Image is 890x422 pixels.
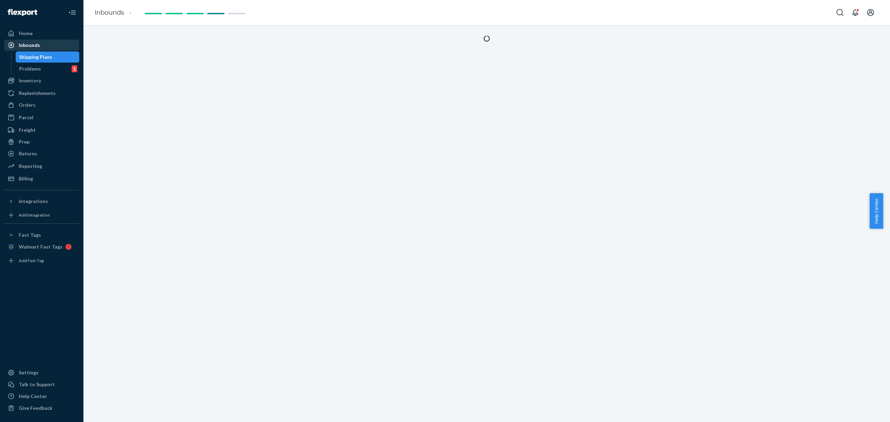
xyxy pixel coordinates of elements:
div: Integrations [19,198,48,205]
a: Parcel [4,112,79,123]
div: Help Center [19,393,47,400]
a: Problems1 [16,63,80,74]
a: Add Fast Tag [4,255,79,266]
a: Prep [4,136,79,147]
button: Integrations [4,196,79,207]
div: Fast Tags [19,232,41,238]
div: Give Feedback [19,405,52,412]
div: Inventory [19,77,41,84]
ol: breadcrumbs [89,2,143,23]
div: Billing [19,175,33,182]
div: Home [19,30,33,37]
a: Reporting [4,161,79,172]
a: Returns [4,148,79,159]
a: Help Center [4,391,79,402]
div: Parcel [19,114,33,121]
div: Freight [19,127,36,133]
button: Open Search Box [833,6,847,19]
a: Inventory [4,75,79,86]
button: Close Navigation [65,6,79,19]
a: Shipping Plans [16,51,80,63]
div: Reporting [19,163,42,170]
div: Prep [19,138,30,145]
button: Fast Tags [4,229,79,241]
a: Inbounds [4,40,79,51]
div: Walmart Fast Tags [19,243,63,250]
a: Billing [4,173,79,184]
a: Freight [4,124,79,136]
div: Shipping Plans [19,54,52,60]
button: Open notifications [848,6,862,19]
div: Add Fast Tag [19,258,44,263]
div: Settings [19,369,39,376]
div: Inbounds [19,42,40,49]
a: Walmart Fast Tags [4,241,79,252]
a: Home [4,28,79,39]
div: Problems [19,65,41,72]
div: Returns [19,150,37,157]
div: Replenishments [19,90,56,97]
a: Settings [4,367,79,378]
div: Talk to Support [19,381,55,388]
a: Replenishments [4,88,79,99]
div: Add Integration [19,212,50,218]
a: Add Integration [4,210,79,221]
a: Inbounds [95,9,124,16]
img: Flexport logo [8,9,37,16]
button: Give Feedback [4,403,79,414]
div: 1 [72,65,77,72]
button: Help Center [869,193,883,229]
a: Talk to Support [4,379,79,390]
button: Open account menu [864,6,877,19]
a: Orders [4,99,79,111]
div: Orders [19,102,35,108]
